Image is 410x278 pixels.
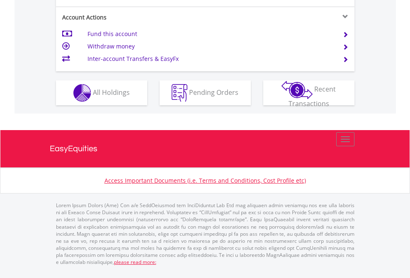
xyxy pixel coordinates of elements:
[104,176,306,184] a: Access Important Documents (i.e. Terms and Conditions, Cost Profile etc)
[50,130,361,167] a: EasyEquities
[87,40,332,53] td: Withdraw money
[87,28,332,40] td: Fund this account
[114,259,156,266] a: please read more:
[56,80,147,105] button: All Holdings
[263,80,354,105] button: Recent Transactions
[56,13,205,22] div: Account Actions
[73,84,91,102] img: holdings-wht.png
[93,87,130,97] span: All Holdings
[281,81,313,99] img: transactions-zar-wht.png
[172,84,187,102] img: pending_instructions-wht.png
[160,80,251,105] button: Pending Orders
[56,202,354,266] p: Lorem Ipsum Dolors (Ame) Con a/e SeddOeiusmod tem InciDiduntut Lab Etd mag aliquaen admin veniamq...
[87,53,332,65] td: Inter-account Transfers & EasyFx
[189,87,238,97] span: Pending Orders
